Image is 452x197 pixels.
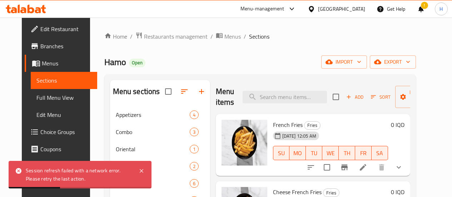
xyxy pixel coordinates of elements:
span: Diet [116,162,190,171]
span: Manage items [401,88,437,106]
a: Restaurants management [135,32,208,41]
li: / [210,32,213,41]
div: Sandwiches6 [110,175,210,192]
div: Oriental1 [110,141,210,158]
span: Select to update [319,160,334,175]
span: 3 [190,129,198,136]
button: Add [343,92,366,103]
span: 2 [190,163,198,170]
span: Hamo [104,54,126,70]
span: Branches [40,42,91,50]
nav: breadcrumb [104,32,416,41]
span: TU [309,148,319,158]
span: Combo [116,128,190,136]
span: Add item [343,92,366,103]
span: Fries [323,189,339,197]
li: / [130,32,133,41]
div: Fries [304,121,321,130]
span: Sort items [366,92,395,103]
span: Select all sections [161,84,176,99]
span: SA [374,148,385,158]
span: export [376,58,410,67]
span: SU [276,148,287,158]
button: FR [355,146,372,160]
span: Fries [304,121,320,129]
div: items [190,110,199,119]
a: Coupons [25,141,97,158]
span: Add [345,93,364,101]
span: Menus [224,32,241,41]
span: FR [358,148,369,158]
a: Edit Menu [31,106,97,123]
div: Combo3 [110,123,210,141]
div: Menu-management [240,5,284,13]
h2: Menu sections [113,86,160,97]
button: Manage items [395,86,443,108]
img: French Fries [222,120,267,166]
button: Sort [369,92,392,103]
h6: 0 IQD [391,120,404,130]
a: Promotions [25,158,97,175]
div: Session refresh failed with a network error. Please retry the last action. [26,167,131,183]
span: WE [325,148,336,158]
div: Open [129,59,145,67]
span: Sort sections [176,83,193,100]
div: Appetizers4 [110,106,210,123]
button: TU [306,146,322,160]
button: MO [289,146,306,160]
button: TH [339,146,355,160]
li: / [244,32,246,41]
span: Menus [42,59,91,68]
span: 4 [190,112,198,118]
span: MO [292,148,303,158]
button: Add section [193,83,210,100]
span: Oriental [116,145,190,153]
span: H [439,5,443,13]
a: Edit menu item [359,163,367,172]
button: import [321,55,367,69]
button: WE [322,146,339,160]
span: Edit Restaurant [40,25,91,33]
button: sort-choices [302,159,319,176]
span: Open [129,60,145,66]
a: Full Menu View [31,89,97,106]
span: Sort [371,93,391,101]
div: items [190,128,199,136]
button: SU [273,146,290,160]
div: Fries [323,188,339,197]
a: Edit Restaurant [25,20,97,38]
span: Edit Menu [36,110,91,119]
span: French Fries [273,119,303,130]
a: Choice Groups [25,123,97,141]
a: Branches [25,38,97,55]
button: delete [373,159,390,176]
div: [GEOGRAPHIC_DATA] [318,5,365,13]
a: Menus [216,32,241,41]
span: Restaurants management [144,32,208,41]
span: Sandwiches [116,179,190,188]
span: Sections [249,32,269,41]
div: Diet2 [110,158,210,175]
h6: 0 IQD [391,187,404,197]
span: import [327,58,361,67]
span: Appetizers [116,110,190,119]
span: 6 [190,180,198,187]
span: Full Menu View [36,93,91,102]
input: search [243,91,327,103]
a: Home [104,32,127,41]
a: Menus [25,55,97,72]
span: Coupons [40,145,91,153]
button: export [370,55,416,69]
span: Sections [36,76,91,85]
span: [DATE] 12:05 AM [279,133,319,139]
button: show more [390,159,407,176]
a: Sections [31,72,97,89]
h2: Menu items [216,86,234,108]
span: Select section [328,89,343,104]
button: Branch-specific-item [336,159,353,176]
div: items [190,162,199,171]
span: Choice Groups [40,128,91,136]
span: TH [342,148,352,158]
